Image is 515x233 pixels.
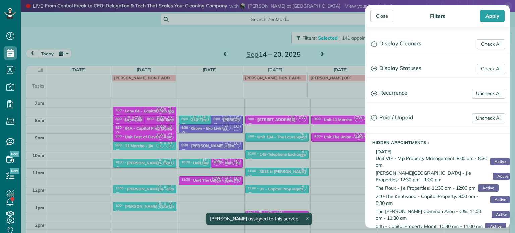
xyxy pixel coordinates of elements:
span: The [PERSON_NAME] Common Area - C&r: 11:00 am - 11:30 am [376,208,489,221]
span: New [10,168,19,174]
span: [PERSON_NAME][GEOGRAPHIC_DATA] - Jle Properties: 12:30 pm - 1:00 pm [376,170,490,183]
a: Check All [477,64,505,74]
span: Unit VIP - Vip Property Management: 8:00 am - 8:30 am [376,155,488,168]
a: Paid / Unpaid [366,109,509,126]
span: Active [485,223,506,230]
a: Display Cleaners [366,35,509,52]
span: Active [493,173,510,180]
span: 210-The Kentwood - Capital Property: 8:00 am - 8:30 am [376,193,488,207]
a: Uncheck All [472,89,505,99]
span: Active [478,184,498,192]
div: [PERSON_NAME] assigned to this service! [206,213,312,225]
div: Filters [428,13,447,19]
span: Active [490,158,510,165]
span: 045 - Capital Property Mgmt: 10:30 am - 11:00 am [376,223,483,230]
a: Display Statuses [366,60,509,77]
span: New [10,151,19,157]
span: Active [492,211,510,218]
span: The Roux - Jle Properties: 11:30 am - 12:00 pm [376,185,475,191]
h5: Hidden Appointments : [372,140,510,145]
a: Check All [477,39,505,49]
div: Apply [480,10,505,22]
a: Recurrence [366,84,509,102]
span: Active [490,196,510,203]
div: Close [370,10,393,22]
b: [DATE] [376,149,392,155]
a: Uncheck All [472,113,505,123]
